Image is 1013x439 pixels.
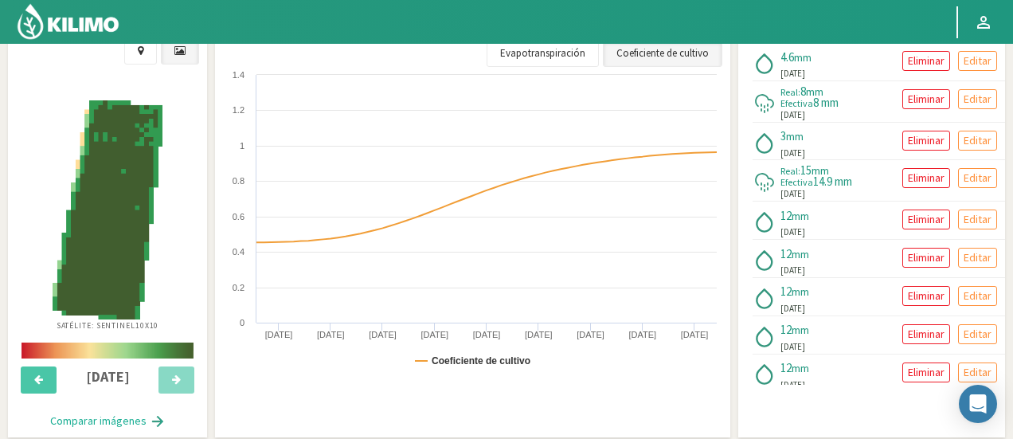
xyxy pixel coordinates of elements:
img: 30a8d061-c725-47ca-8d22-1fc0e81605e0_-_sentinel_-_2025-09-29.png [53,100,162,319]
text: 0.2 [233,283,244,292]
p: Eliminar [908,169,945,187]
span: mm [812,163,829,178]
span: 12 [780,360,792,375]
span: [DATE] [780,67,805,80]
text: 1.2 [233,105,244,115]
span: mm [792,247,809,261]
button: Comparar imágenes [34,406,182,437]
text: [DATE] [577,330,604,339]
span: [DATE] [780,108,805,122]
span: [DATE] [780,187,805,201]
text: 0.4 [233,247,244,257]
span: mm [806,84,823,99]
text: 0.6 [233,212,244,221]
button: Eliminar [902,51,950,71]
p: Editar [964,210,991,229]
a: Coeficiente de cultivo [603,40,722,67]
span: 12 [780,246,792,261]
button: Editar [958,210,997,229]
button: Editar [958,131,997,151]
span: 12 [780,284,792,299]
span: [DATE] [780,340,805,354]
button: Eliminar [902,210,950,229]
span: [DATE] [780,378,805,392]
p: Eliminar [908,325,945,343]
text: [DATE] [265,330,293,339]
span: mm [792,209,809,223]
text: [DATE] [369,330,397,339]
p: Editar [964,131,991,150]
text: 1.4 [233,70,244,80]
button: Eliminar [902,168,950,188]
p: Eliminar [908,363,945,382]
span: 12 [780,322,792,337]
p: Editar [964,325,991,343]
text: 1 [240,141,244,151]
span: Efectiva [780,176,813,188]
button: Editar [958,89,997,109]
span: [DATE] [780,147,805,160]
text: [DATE] [473,330,501,339]
button: Eliminar [902,363,950,382]
span: mm [792,361,809,375]
p: Editar [964,249,991,267]
span: mm [792,323,809,337]
button: Editar [958,363,997,382]
button: Eliminar [902,89,950,109]
span: Real: [780,86,800,98]
span: 10X10 [135,320,159,331]
text: [DATE] [628,330,656,339]
text: 0.8 [233,176,244,186]
p: Editar [964,287,991,305]
span: 15 [800,163,812,178]
span: [DATE] [780,264,805,277]
span: 3 [780,128,786,143]
h4: [DATE] [66,369,150,385]
span: [DATE] [780,225,805,239]
p: Editar [964,363,991,382]
button: Eliminar [902,248,950,268]
button: Editar [958,51,997,71]
span: mm [792,284,809,299]
p: Eliminar [908,52,945,70]
button: Eliminar [902,286,950,306]
p: Eliminar [908,287,945,305]
p: Editar [964,169,991,187]
p: Eliminar [908,90,945,108]
span: mm [786,129,804,143]
span: Efectiva [780,97,813,109]
button: Editar [958,168,997,188]
a: Evapotranspiración [487,40,599,67]
p: Eliminar [908,249,945,267]
text: 0 [240,318,244,327]
p: Eliminar [908,210,945,229]
span: 4.6 [780,49,794,65]
p: Eliminar [908,131,945,150]
button: Eliminar [902,131,950,151]
text: [DATE] [317,330,345,339]
button: Editar [958,286,997,306]
button: Editar [958,324,997,344]
span: Real: [780,165,800,177]
span: 12 [780,208,792,223]
text: [DATE] [420,330,448,339]
text: Coeficiente de cultivo [432,355,530,366]
p: Editar [964,90,991,108]
text: [DATE] [525,330,553,339]
span: 8 [800,84,806,99]
button: Editar [958,248,997,268]
span: mm [794,50,812,65]
span: 14.9 mm [813,174,852,189]
img: Kilimo [16,2,120,41]
text: [DATE] [681,330,709,339]
p: Satélite: Sentinel [57,319,159,331]
p: Editar [964,52,991,70]
span: 8 mm [813,95,839,110]
div: Open Intercom Messenger [959,385,997,423]
span: [DATE] [780,302,805,316]
img: scale [22,343,194,359]
button: Eliminar [902,324,950,344]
